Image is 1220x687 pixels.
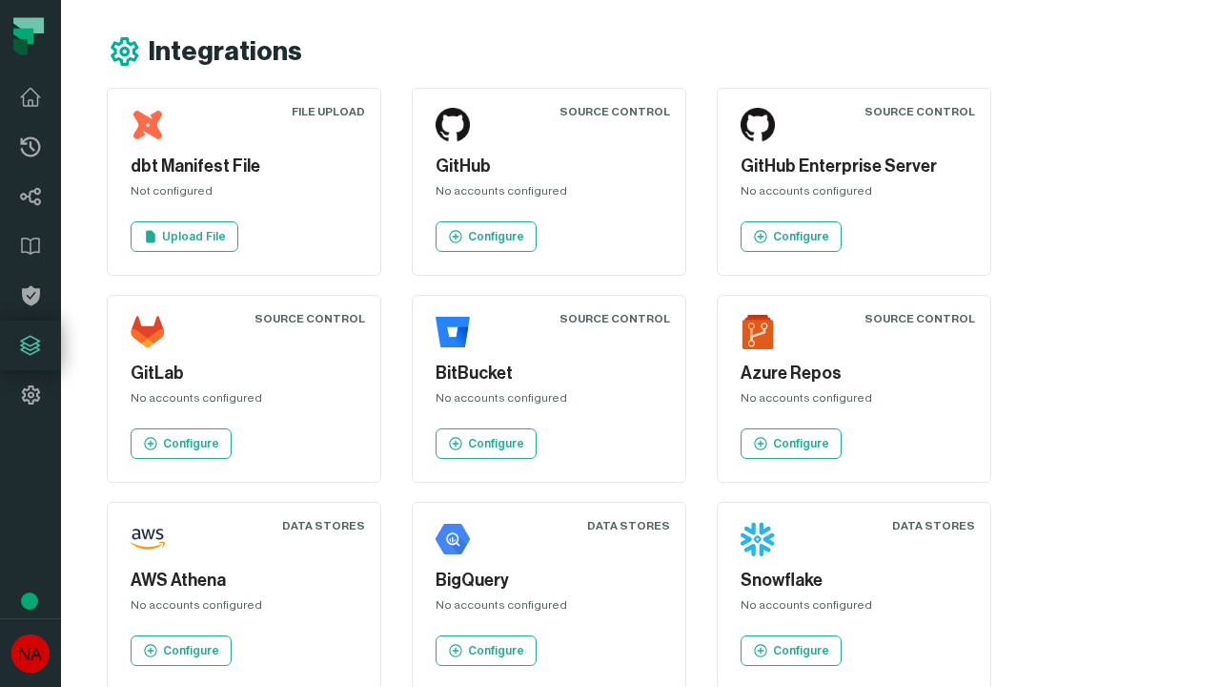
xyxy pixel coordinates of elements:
a: Configure [741,221,842,252]
p: Configure [163,643,219,658]
div: No accounts configured [436,183,662,206]
div: Source Control [864,311,975,326]
h5: Snowflake [741,568,967,593]
a: Configure [436,221,537,252]
div: No accounts configured [741,183,967,206]
div: No accounts configured [436,597,662,620]
div: Source Control [559,311,670,326]
a: Configure [741,428,842,459]
div: Source Control [559,104,670,119]
img: Snowflake [741,522,775,556]
h5: GitHub Enterprise Server [741,154,967,179]
img: AWS Athena [131,522,165,556]
p: Configure [773,643,829,658]
img: GitLab [131,315,165,349]
a: Configure [741,635,842,666]
h5: Azure Repos [741,361,967,386]
p: Configure [163,436,219,451]
img: Azure Repos [741,315,775,349]
h5: AWS Athena [131,568,357,593]
a: Configure [131,428,232,459]
a: Configure [436,635,537,666]
div: No accounts configured [741,390,967,413]
img: BigQuery [436,522,470,556]
a: Configure [436,428,537,459]
div: File Upload [292,104,365,119]
div: Source Control [864,104,975,119]
div: No accounts configured [131,390,357,413]
div: Tooltip anchor [21,593,38,610]
p: Configure [773,229,829,244]
img: GitHub [436,108,470,142]
img: GitHub Enterprise Server [741,108,775,142]
h5: GitHub [436,154,662,179]
h5: GitLab [131,361,357,386]
h5: dbt Manifest File [131,154,357,179]
img: avatar of No Repos Account [11,635,50,673]
div: Not configured [131,183,357,206]
h5: BitBucket [436,361,662,386]
a: Configure [131,635,232,666]
div: No accounts configured [131,597,357,620]
div: Data Stores [282,518,365,533]
a: Upload File [131,221,238,252]
div: Source Control [254,311,365,326]
div: Data Stores [587,518,670,533]
p: Configure [468,436,524,451]
div: Data Stores [892,518,975,533]
div: No accounts configured [741,597,967,620]
h5: BigQuery [436,568,662,593]
p: Configure [468,643,524,658]
p: Configure [468,229,524,244]
img: dbt Manifest File [131,108,165,142]
img: BitBucket [436,315,470,349]
h1: Integrations [149,35,302,69]
div: No accounts configured [436,390,662,413]
p: Configure [773,436,829,451]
